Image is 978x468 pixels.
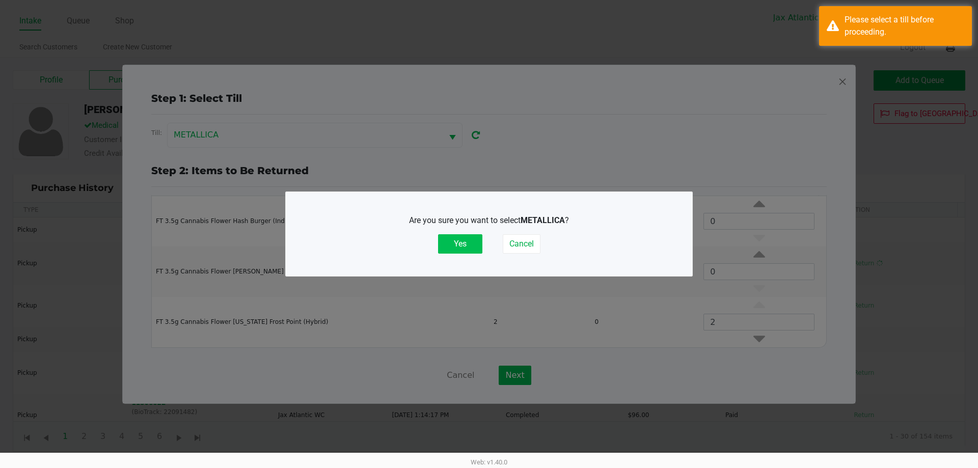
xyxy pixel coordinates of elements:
b: METALLICA [521,215,565,225]
span: Web: v1.40.0 [471,458,507,466]
button: Cancel [503,234,540,254]
div: Please select a till before proceeding. [845,14,964,38]
button: Yes [438,234,482,254]
p: Are you sure you want to select ? [314,214,664,227]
